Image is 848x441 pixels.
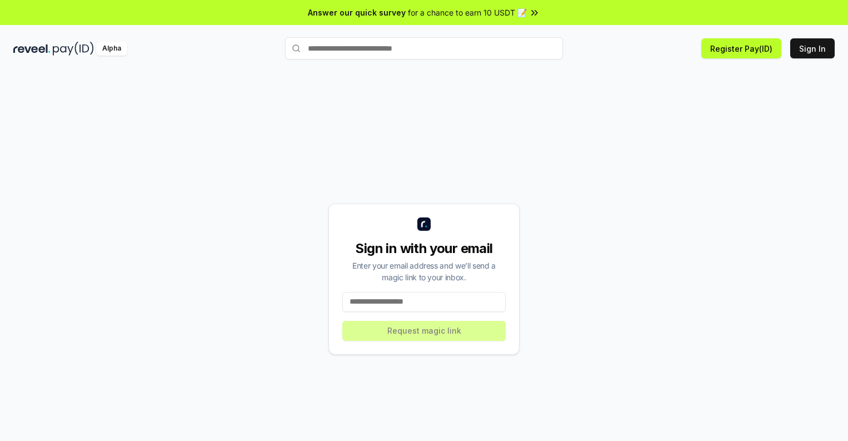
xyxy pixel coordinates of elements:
span: Answer our quick survey [308,7,406,18]
button: Sign In [790,38,835,58]
img: logo_small [417,217,431,231]
div: Sign in with your email [342,240,506,257]
div: Alpha [96,42,127,56]
img: reveel_dark [13,42,51,56]
button: Register Pay(ID) [701,38,781,58]
span: for a chance to earn 10 USDT 📝 [408,7,527,18]
div: Enter your email address and we’ll send a magic link to your inbox. [342,260,506,283]
img: pay_id [53,42,94,56]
